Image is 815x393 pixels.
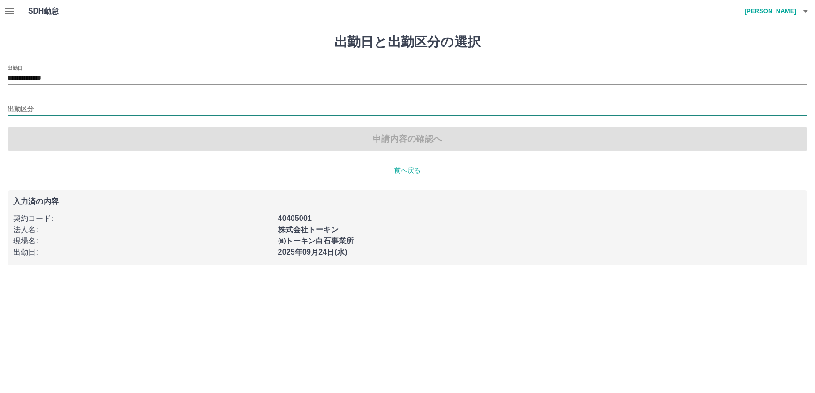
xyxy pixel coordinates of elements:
[8,64,23,71] label: 出勤日
[13,198,802,205] p: 入力済の内容
[13,224,272,235] p: 法人名 :
[278,214,312,222] b: 40405001
[13,235,272,247] p: 現場名 :
[8,166,807,175] p: 前へ戻る
[13,213,272,224] p: 契約コード :
[8,34,807,50] h1: 出勤日と出勤区分の選択
[278,226,339,234] b: 株式会社トーキン
[13,247,272,258] p: 出勤日 :
[278,237,354,245] b: ㈱トーキン白石事業所
[278,248,347,256] b: 2025年09月24日(水)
